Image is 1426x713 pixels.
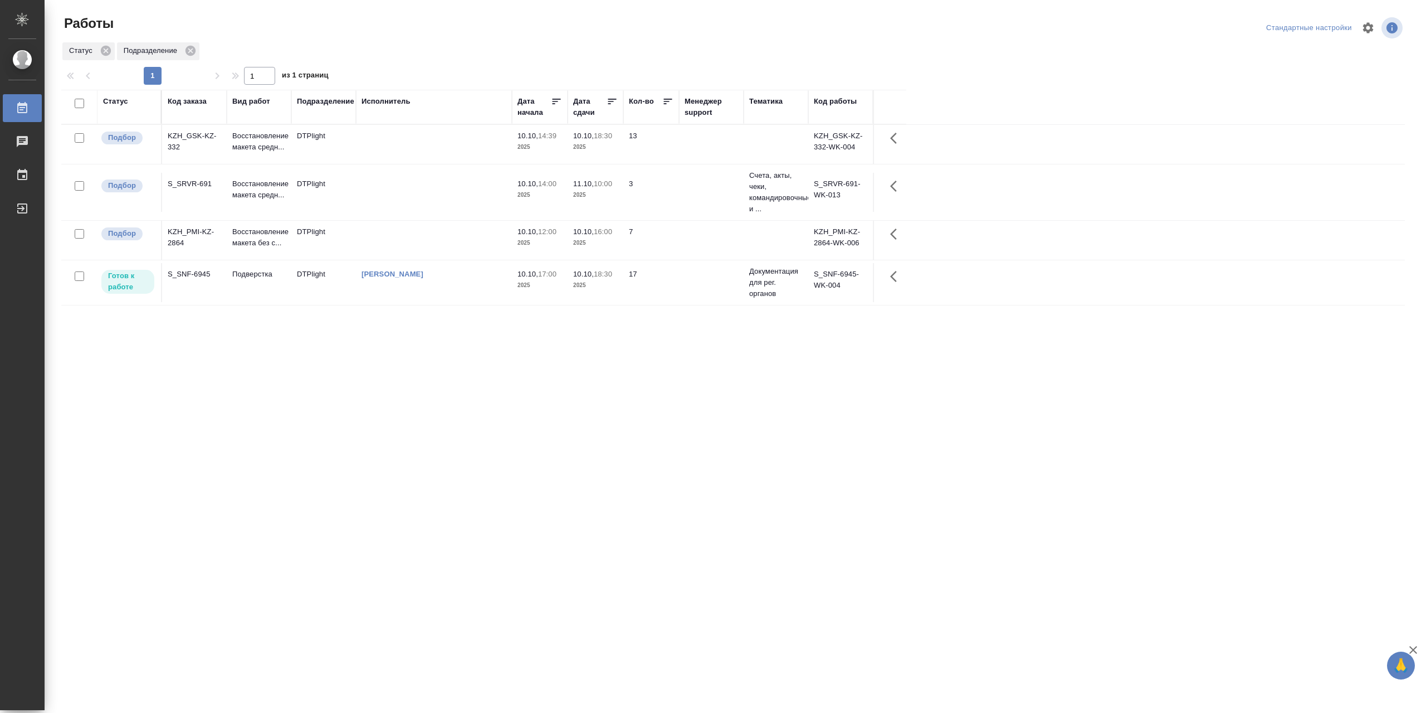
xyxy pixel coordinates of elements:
[100,130,155,145] div: Можно подбирать исполнителей
[573,280,618,291] p: 2025
[362,270,423,278] a: [PERSON_NAME]
[538,270,556,278] p: 17:00
[168,226,221,249] div: KZH_PMI-KZ-2864
[685,96,738,118] div: Менеджер support
[291,125,356,164] td: DTPlight
[749,266,803,299] p: Документация для рег. органов
[1263,20,1355,37] div: split button
[808,125,873,164] td: KZH_GSK-KZ-332-WK-004
[291,173,356,212] td: DTPlight
[883,263,910,290] button: Здесь прячутся важные кнопки
[1391,654,1410,677] span: 🙏
[517,270,538,278] p: 10.10,
[594,270,612,278] p: 18:30
[573,237,618,249] p: 2025
[594,132,612,140] p: 18:30
[232,96,270,107] div: Вид работ
[538,227,556,236] p: 12:00
[282,69,329,85] span: из 1 страниц
[883,221,910,248] button: Здесь прячутся важные кнопки
[623,221,679,260] td: 7
[808,221,873,260] td: KZH_PMI-KZ-2864-WK-006
[517,142,562,153] p: 2025
[61,14,114,32] span: Работы
[808,263,873,302] td: S_SNF-6945-WK-004
[808,173,873,212] td: S_SRVR-691-WK-013
[594,227,612,236] p: 16:00
[573,270,594,278] p: 10.10,
[573,180,594,188] p: 11.10,
[517,180,538,188] p: 10.10,
[573,96,607,118] div: Дата сдачи
[573,190,618,201] p: 2025
[623,173,679,212] td: 3
[103,96,128,107] div: Статус
[517,132,538,140] p: 10.10,
[749,170,803,215] p: Счета, акты, чеки, командировочные и ...
[108,270,148,293] p: Готов к работе
[232,178,286,201] p: Восстановление макета средн...
[100,178,155,193] div: Можно подбирать исполнителей
[108,228,136,239] p: Подбор
[1387,652,1415,680] button: 🙏
[108,132,136,143] p: Подбор
[538,180,556,188] p: 14:00
[517,237,562,249] p: 2025
[69,45,96,56] p: Статус
[573,227,594,236] p: 10.10,
[883,125,910,152] button: Здесь прячутся важные кнопки
[517,280,562,291] p: 2025
[100,269,155,295] div: Исполнитель может приступить к работе
[573,142,618,153] p: 2025
[297,96,354,107] div: Подразделение
[108,180,136,191] p: Подбор
[629,96,654,107] div: Кол-во
[517,96,551,118] div: Дата начала
[232,226,286,249] p: Восстановление макета без с...
[517,190,562,201] p: 2025
[573,132,594,140] p: 10.10,
[623,263,679,302] td: 17
[517,227,538,236] p: 10.10,
[100,226,155,241] div: Можно подбирать исполнителей
[232,269,286,280] p: Подверстка
[168,96,207,107] div: Код заказа
[538,132,556,140] p: 14:39
[168,269,221,280] div: S_SNF-6945
[291,221,356,260] td: DTPlight
[594,180,612,188] p: 10:00
[124,45,181,56] p: Подразделение
[168,178,221,190] div: S_SRVR-691
[623,125,679,164] td: 13
[749,96,783,107] div: Тематика
[168,130,221,153] div: KZH_GSK-KZ-332
[883,173,910,200] button: Здесь прячутся важные кнопки
[232,130,286,153] p: Восстановление макета средн...
[62,42,115,60] div: Статус
[1381,17,1405,38] span: Посмотреть информацию
[1355,14,1381,41] span: Настроить таблицу
[362,96,411,107] div: Исполнитель
[117,42,199,60] div: Подразделение
[291,263,356,302] td: DTPlight
[814,96,857,107] div: Код работы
